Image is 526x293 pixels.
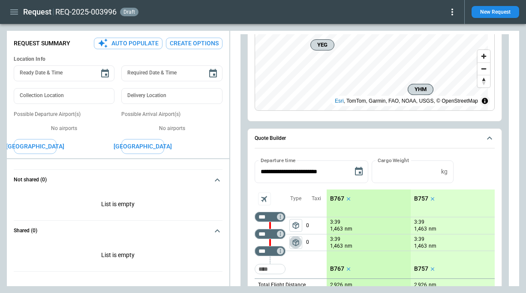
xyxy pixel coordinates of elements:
[414,195,428,202] p: B757
[121,125,222,132] p: No airports
[350,163,367,180] button: Choose date, selected date is Oct 2, 2025
[14,125,114,132] p: No airports
[478,62,490,75] button: Zoom out
[330,195,344,202] p: B767
[121,139,164,154] button: [GEOGRAPHIC_DATA]
[330,219,340,225] p: 3:39
[378,157,409,164] label: Cargo Weight
[414,219,424,225] p: 3:39
[429,225,436,233] p: nm
[345,281,352,289] p: nm
[255,246,286,256] div: Too short
[261,157,296,164] label: Departure time
[292,221,300,230] span: package_2
[306,217,327,234] p: 0
[345,243,352,250] p: nm
[330,243,343,250] p: 1,463
[480,96,490,106] summary: Toggle attribution
[255,212,286,222] div: Not found
[414,225,427,233] p: 1,463
[122,9,137,15] span: draft
[289,219,302,232] button: left aligned
[255,136,286,141] h6: Quote Builder
[94,38,162,49] button: Auto Populate
[255,229,286,239] div: Too short
[289,219,302,232] span: Type of sector
[14,56,222,62] h6: Location Info
[312,195,321,202] p: Taxi
[289,236,302,249] button: left aligned
[14,177,47,183] h6: Not shared (0)
[306,234,327,251] p: 0
[330,236,340,243] p: 3:39
[335,98,344,104] a: Esri
[290,195,301,202] p: Type
[255,129,495,148] button: Quote Builder
[429,281,436,289] p: nm
[14,111,114,118] p: Possible Departure Airport(s)
[335,97,478,105] div: , TomTom, Garmin, FAO, NOAA, USGS, © OpenStreetMap
[289,236,302,249] span: Type of sector
[412,85,430,94] span: YHM
[14,241,222,271] p: List is empty
[204,65,222,82] button: Choose date
[330,225,343,233] p: 1,463
[258,281,306,289] p: Total Flight Distance
[472,6,519,18] button: New Request
[166,38,222,49] button: Create Options
[14,241,222,271] div: Not shared (0)
[414,282,427,288] p: 2,926
[330,282,343,288] p: 2,926
[14,139,57,154] button: [GEOGRAPHIC_DATA]
[414,265,428,272] p: B757
[55,7,117,17] h2: REQ-2025-003996
[255,264,286,274] div: Too short
[478,75,490,87] button: Reset bearing to north
[14,170,222,190] button: Not shared (0)
[314,41,331,49] span: YEG
[14,190,222,220] p: List is empty
[429,243,436,250] p: nm
[414,236,424,243] p: 3:39
[14,228,37,234] h6: Shared (0)
[478,50,490,62] button: Zoom in
[14,190,222,220] div: Not shared (0)
[345,225,352,233] p: nm
[441,168,448,175] p: kg
[121,111,222,118] p: Possible Arrival Airport(s)
[414,243,427,250] p: 1,463
[292,238,300,247] span: package_2
[258,192,271,205] span: Aircraft selection
[14,221,222,241] button: Shared (0)
[14,40,70,47] p: Request Summary
[255,24,488,111] canvas: Map
[96,65,114,82] button: Choose date
[330,265,344,272] p: B767
[23,7,51,17] h1: Request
